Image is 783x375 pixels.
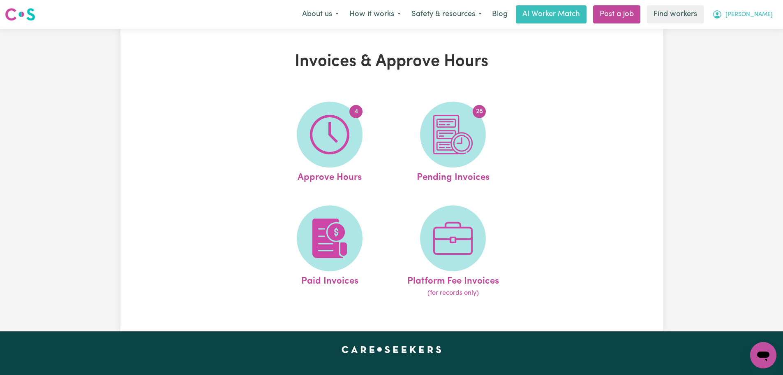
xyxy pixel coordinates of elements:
a: Approve Hours [270,102,389,185]
a: Careseekers home page [342,346,441,353]
span: Platform Fee Invoices [407,271,499,289]
button: How it works [344,6,406,23]
a: Platform Fee Invoices(for records only) [394,205,512,298]
a: Paid Invoices [270,205,389,298]
a: Pending Invoices [394,102,512,185]
span: Approve Hours [298,168,362,185]
span: Paid Invoices [301,271,358,289]
span: 28 [473,105,486,118]
span: 4 [349,105,363,118]
a: Find workers [647,5,704,23]
button: Safety & resources [406,6,487,23]
a: AI Worker Match [516,5,587,23]
span: Pending Invoices [417,168,490,185]
span: [PERSON_NAME] [725,10,773,19]
a: Post a job [593,5,640,23]
button: About us [297,6,344,23]
a: Blog [487,5,513,23]
h1: Invoices & Approve Hours [216,52,568,72]
a: Careseekers logo [5,5,35,24]
span: (for records only) [427,288,479,298]
button: My Account [707,6,778,23]
iframe: Button to launch messaging window [750,342,776,368]
img: Careseekers logo [5,7,35,22]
